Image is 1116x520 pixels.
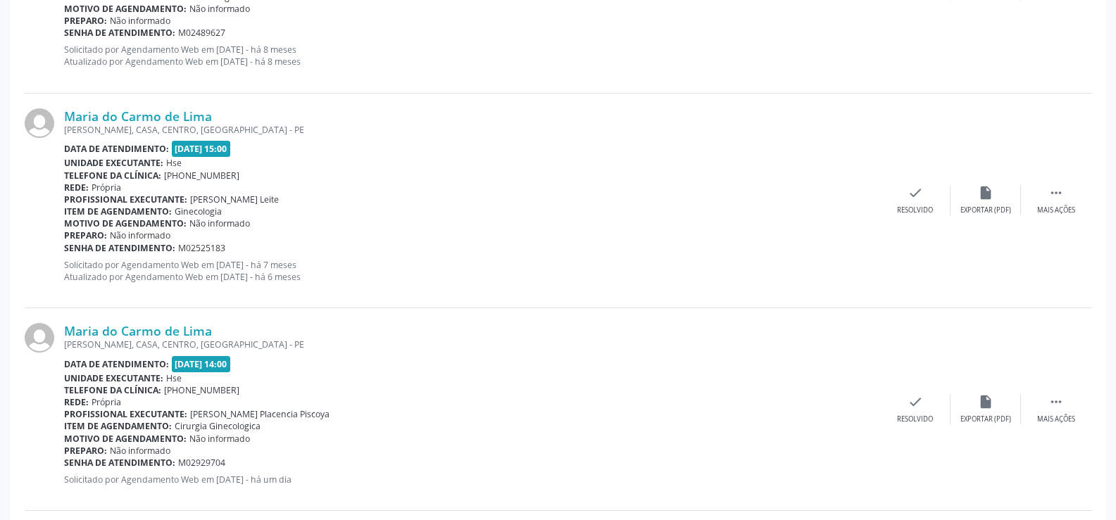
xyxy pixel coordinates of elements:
div: Resolvido [897,414,933,424]
span: Não informado [189,3,250,15]
i:  [1048,394,1064,410]
span: Própria [92,182,121,194]
i: check [908,185,923,201]
b: Preparo: [64,445,107,457]
span: M02525183 [178,242,225,254]
b: Motivo de agendamento: [64,217,187,229]
i: check [908,394,923,410]
b: Telefone da clínica: [64,384,161,396]
b: Item de agendamento: [64,205,172,217]
b: Data de atendimento: [64,358,169,370]
div: Mais ações [1037,414,1075,424]
i: insert_drive_file [978,185,993,201]
span: Não informado [110,229,170,241]
b: Rede: [64,396,89,408]
b: Rede: [64,182,89,194]
span: [PHONE_NUMBER] [164,170,239,182]
span: [DATE] 14:00 [172,356,231,372]
p: Solicitado por Agendamento Web em [DATE] - há 8 meses Atualizado por Agendamento Web em [DATE] - ... [64,44,880,68]
span: M02929704 [178,457,225,469]
span: Hse [166,372,182,384]
b: Unidade executante: [64,372,163,384]
span: Hse [166,157,182,169]
b: Item de agendamento: [64,420,172,432]
b: Senha de atendimento: [64,457,175,469]
span: [DATE] 15:00 [172,141,231,157]
span: M02489627 [178,27,225,39]
b: Unidade executante: [64,157,163,169]
div: Resolvido [897,205,933,215]
b: Profissional executante: [64,194,187,205]
span: Não informado [189,217,250,229]
b: Senha de atendimento: [64,242,175,254]
div: Mais ações [1037,205,1075,215]
b: Data de atendimento: [64,143,169,155]
div: Exportar (PDF) [960,414,1011,424]
span: Própria [92,396,121,408]
span: Não informado [110,445,170,457]
b: Senha de atendimento: [64,27,175,39]
b: Motivo de agendamento: [64,3,187,15]
span: Cirurgia Ginecologica [175,420,261,432]
a: Maria do Carmo de Lima [64,323,212,338]
b: Preparo: [64,15,107,27]
img: img [25,323,54,353]
p: Solicitado por Agendamento Web em [DATE] - há 7 meses Atualizado por Agendamento Web em [DATE] - ... [64,259,880,283]
img: img [25,108,54,138]
span: [PERSON_NAME] Leite [190,194,279,205]
b: Motivo de agendamento: [64,433,187,445]
span: Não informado [110,15,170,27]
a: Maria do Carmo de Lima [64,108,212,124]
span: [PERSON_NAME] Placencia Piscoya [190,408,330,420]
span: [PHONE_NUMBER] [164,384,239,396]
div: [PERSON_NAME], CASA, CENTRO, [GEOGRAPHIC_DATA] - PE [64,124,880,136]
i: insert_drive_file [978,394,993,410]
i:  [1048,185,1064,201]
span: Ginecologia [175,205,222,217]
b: Preparo: [64,229,107,241]
b: Telefone da clínica: [64,170,161,182]
p: Solicitado por Agendamento Web em [DATE] - há um dia [64,474,880,486]
b: Profissional executante: [64,408,187,420]
div: Exportar (PDF) [960,205,1011,215]
div: [PERSON_NAME], CASA, CENTRO, [GEOGRAPHIC_DATA] - PE [64,338,880,350]
span: Não informado [189,433,250,445]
